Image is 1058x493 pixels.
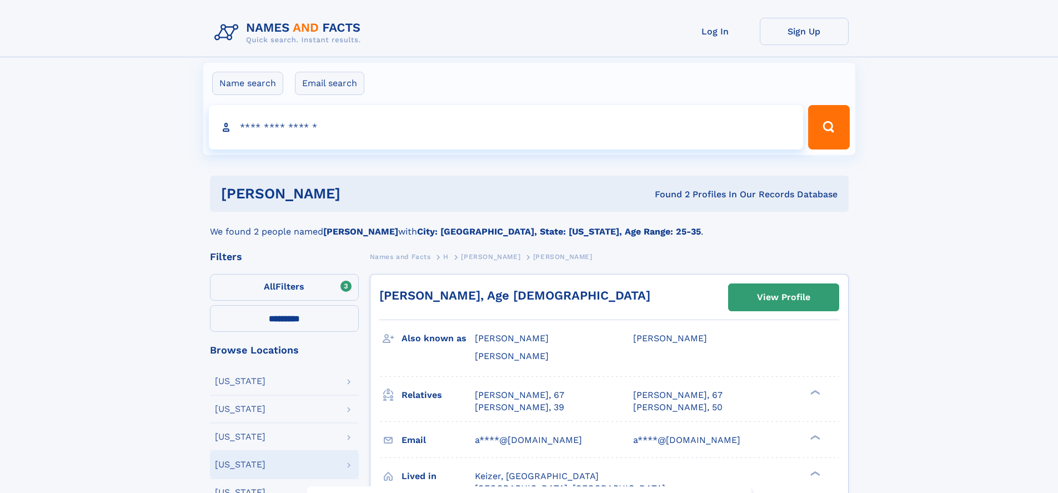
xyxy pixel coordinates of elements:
span: H [443,253,449,261]
div: [US_STATE] [215,460,265,469]
span: [PERSON_NAME] [461,253,520,261]
span: [PERSON_NAME] [533,253,593,261]
a: H [443,250,449,263]
a: [PERSON_NAME], 67 [633,389,723,401]
div: We found 2 people named with . [210,212,849,238]
b: City: [GEOGRAPHIC_DATA], State: [US_STATE], Age Range: 25-35 [417,226,701,237]
a: [PERSON_NAME], Age [DEMOGRAPHIC_DATA] [379,288,650,302]
div: Found 2 Profiles In Our Records Database [498,188,838,201]
span: [PERSON_NAME] [475,351,549,361]
a: Log In [671,18,760,45]
span: All [264,281,275,292]
h3: Also known as [402,329,475,348]
div: [US_STATE] [215,377,265,386]
h3: Relatives [402,386,475,405]
span: Keizer, [GEOGRAPHIC_DATA] [475,471,599,481]
a: [PERSON_NAME], 39 [475,401,564,414]
div: [US_STATE] [215,405,265,414]
div: [US_STATE] [215,432,265,441]
h1: [PERSON_NAME] [221,187,498,201]
div: ❯ [808,389,821,396]
h3: Lived in [402,467,475,486]
a: Sign Up [760,18,849,45]
a: View Profile [729,284,839,311]
span: [PERSON_NAME] [633,333,707,343]
label: Filters [210,274,359,301]
b: [PERSON_NAME] [323,226,398,237]
div: Browse Locations [210,345,359,355]
div: ❯ [808,470,821,477]
div: ❯ [808,434,821,441]
button: Search Button [808,105,849,150]
input: search input [209,105,804,150]
div: View Profile [757,285,810,310]
label: Name search [212,72,283,95]
div: Filters [210,252,359,262]
span: [PERSON_NAME] [475,333,549,343]
a: [PERSON_NAME], 50 [633,401,723,414]
label: Email search [295,72,364,95]
img: Logo Names and Facts [210,18,370,48]
a: [PERSON_NAME], 67 [475,389,564,401]
a: [PERSON_NAME] [461,250,520,263]
a: Names and Facts [370,250,431,263]
h3: Email [402,431,475,450]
